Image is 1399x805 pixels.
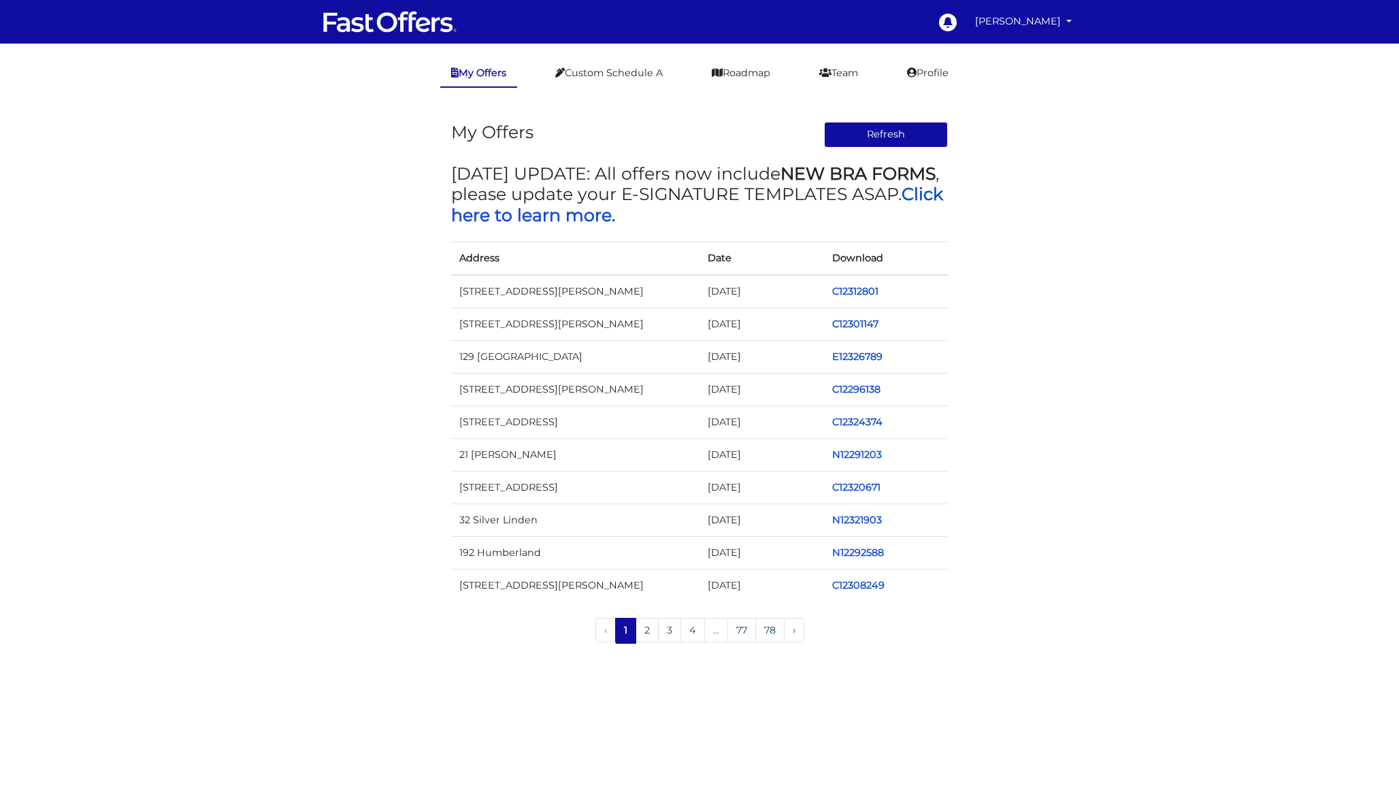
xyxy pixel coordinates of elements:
[699,340,824,373] td: [DATE]
[440,60,517,88] a: My Offers
[451,184,943,225] a: Click here to learn more.
[699,504,824,537] td: [DATE]
[755,618,785,642] a: 78
[699,275,824,308] td: [DATE]
[832,285,878,297] a: C12312801
[451,122,533,142] h3: My Offers
[699,537,824,570] td: [DATE]
[699,439,824,472] td: [DATE]
[808,60,869,86] a: Team
[615,618,636,642] span: 1
[451,340,699,373] td: 129 [GEOGRAPHIC_DATA]
[699,570,824,602] td: [DATE]
[636,618,659,642] a: 2
[699,373,824,406] td: [DATE]
[451,472,699,504] td: [STREET_ADDRESS]
[680,618,705,642] a: 4
[451,242,699,275] th: Address
[699,308,824,340] td: [DATE]
[832,546,884,559] a: N12292588
[451,406,699,438] td: [STREET_ADDRESS]
[832,416,883,428] a: C12324374
[451,504,699,537] td: 32 Silver Linden
[832,350,883,363] a: E12326789
[784,618,804,642] a: Next »
[832,514,882,526] a: N12321903
[544,60,674,86] a: Custom Schedule A
[824,122,949,148] button: Refresh
[832,448,882,461] a: N12291203
[595,618,616,644] li: « Previous
[699,406,824,438] td: [DATE]
[451,308,699,340] td: [STREET_ADDRESS][PERSON_NAME]
[896,60,959,86] a: Profile
[451,275,699,308] td: [STREET_ADDRESS][PERSON_NAME]
[658,618,681,642] a: 3
[451,537,699,570] td: 192 Humberland
[970,8,1077,35] a: [PERSON_NAME]
[824,242,949,275] th: Download
[699,472,824,504] td: [DATE]
[451,373,699,406] td: [STREET_ADDRESS][PERSON_NAME]
[832,579,885,591] a: C12308249
[780,163,936,184] strong: NEW BRA FORMS
[451,163,948,225] h3: [DATE] UPDATE: All offers now include , please update your E-SIGNATURE TEMPLATES ASAP.
[701,60,781,86] a: Roadmap
[832,481,880,493] a: C12320671
[451,439,699,472] td: 21 [PERSON_NAME]
[832,318,878,330] a: C12301147
[451,570,699,602] td: [STREET_ADDRESS][PERSON_NAME]
[699,242,824,275] th: Date
[727,618,756,642] a: 77
[832,383,880,395] a: C12296138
